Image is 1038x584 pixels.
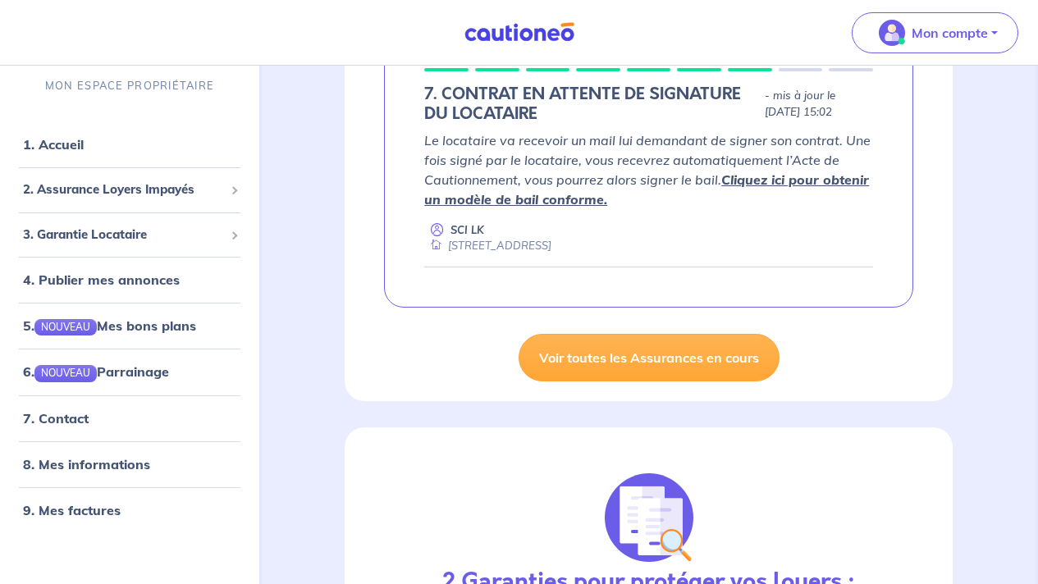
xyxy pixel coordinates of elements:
[424,171,869,208] a: Cliquez ici pour obtenir un modèle de bail conforme.
[23,136,84,153] a: 1. Accueil
[7,494,253,527] div: 9. Mes factures
[605,473,693,562] img: justif-loupe
[424,84,873,124] div: state: RENTER-PAYMENT-METHOD-IN-PROGRESS, Context: IN-LANDLORD,IS-GL-CAUTION-IN-LANDLORD
[7,309,253,342] div: 5.NOUVEAUMes bons plans
[7,128,253,161] div: 1. Accueil
[450,222,484,238] p: SCI LK
[23,502,121,518] a: 9. Mes factures
[7,448,253,481] div: 8. Mes informations
[23,364,169,381] a: 6.NOUVEAUParrainage
[7,219,253,251] div: 3. Garantie Locataire
[458,22,581,43] img: Cautioneo
[852,12,1018,53] button: illu_account_valid_menu.svgMon compte
[23,226,224,244] span: 3. Garantie Locataire
[23,456,150,472] a: 8. Mes informations
[879,20,905,46] img: illu_account_valid_menu.svg
[424,238,551,253] div: [STREET_ADDRESS]
[23,180,224,199] span: 2. Assurance Loyers Impayés
[7,174,253,206] div: 2. Assurance Loyers Impayés
[519,334,780,381] a: Voir toutes les Assurances en cours
[23,271,180,288] a: 4. Publier mes annonces
[23,317,196,334] a: 5.NOUVEAUMes bons plans
[7,402,253,435] div: 7. Contact
[912,23,988,43] p: Mon compte
[7,263,253,296] div: 4. Publier mes annonces
[45,78,214,94] p: MON ESPACE PROPRIÉTAIRE
[23,410,89,427] a: 7. Contact
[424,84,758,124] h5: 7. CONTRAT EN ATTENTE DE SIGNATURE DU LOCATAIRE
[765,88,873,121] p: - mis à jour le [DATE] 15:02
[424,132,871,208] em: Le locataire va recevoir un mail lui demandant de signer son contrat. Une fois signé par le locat...
[7,356,253,389] div: 6.NOUVEAUParrainage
